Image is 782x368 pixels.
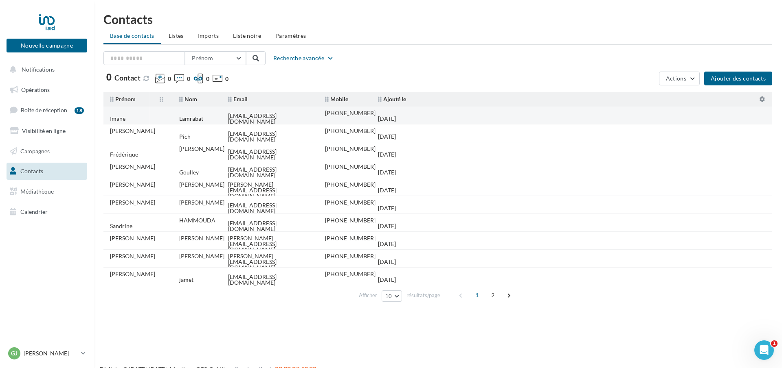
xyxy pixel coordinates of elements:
div: [PHONE_NUMBER] [325,271,376,277]
span: 0 [168,75,171,83]
div: Goulley [179,170,199,175]
img: tab_domain_overview_orange.svg [34,47,40,54]
div: [PERSON_NAME] [110,235,155,241]
button: Notifications [5,61,86,78]
span: Prénom [110,96,136,102]
div: [EMAIL_ADDRESS][DOMAIN_NAME] [228,149,312,160]
span: Listes [169,32,184,39]
div: [PHONE_NUMBER] [325,146,376,152]
div: [PERSON_NAME] [179,200,224,205]
div: [PHONE_NUMBER] [325,235,376,241]
div: [PHONE_NUMBER] [325,110,376,116]
div: [DATE] [378,134,396,139]
div: jamet [179,277,193,283]
span: Paramètres [275,32,306,39]
span: Mobile [325,96,348,102]
a: Visibilité en ligne [5,122,89,139]
img: logo_orange.svg [13,13,20,20]
button: Ajouter des contacts [704,72,772,85]
div: Frédérique [110,152,138,157]
span: Visibilité en ligne [22,127,66,134]
div: Mots-clés [103,48,123,53]
div: [PERSON_NAME] [110,200,155,205]
span: résultats/page [406,292,440,299]
div: [DATE] [378,277,396,283]
span: 10 [385,293,392,299]
div: v 4.0.25 [23,13,40,20]
a: Contacts [5,163,89,180]
button: Prénom [185,51,246,65]
div: [PERSON_NAME] [179,182,224,187]
div: [PERSON_NAME] [179,235,224,241]
div: [EMAIL_ADDRESS][DOMAIN_NAME] [228,113,312,124]
div: Pich [179,134,191,139]
div: [PERSON_NAME] [110,271,155,277]
span: 0 [106,73,112,82]
a: Boîte de réception18 [5,101,89,119]
div: [DATE] [378,259,396,265]
span: Imports [198,32,219,39]
span: Actions [666,75,686,82]
div: [DATE] [378,205,396,211]
span: 1 [470,289,483,302]
div: 18 [75,107,84,114]
div: HAMMOUDA [179,218,215,223]
span: Calendrier [20,208,48,215]
span: Ajouté le [378,96,406,102]
a: Opérations [5,81,89,98]
div: Domaine [43,48,63,53]
iframe: Intercom live chat [754,340,774,360]
div: [PERSON_NAME][EMAIL_ADDRESS][DOMAIN_NAME] [228,235,312,253]
span: Médiathèque [20,188,54,195]
a: Calendrier [5,203,89,220]
div: Lamrabat [179,116,203,122]
span: Opérations [21,86,50,93]
div: [PERSON_NAME] [110,128,155,134]
span: Afficher [359,292,377,299]
button: Nouvelle campagne [7,39,87,52]
div: [PERSON_NAME][EMAIL_ADDRESS][DOMAIN_NAME] [228,182,312,199]
div: [DATE] [378,187,396,193]
img: tab_keywords_by_traffic_grey.svg [94,47,100,54]
span: Liste noire [233,32,261,39]
div: [EMAIL_ADDRESS][DOMAIN_NAME] [228,203,312,214]
span: GJ [11,349,18,357]
span: Boîte de réception [21,107,67,113]
span: Nom [179,96,197,102]
div: [PHONE_NUMBER] [325,218,376,223]
a: Médiathèque [5,183,89,200]
div: [PERSON_NAME] [110,182,155,187]
span: Campagnes [20,147,50,154]
div: [PHONE_NUMBER] [325,182,376,187]
div: [PERSON_NAME] [179,146,224,152]
span: Contact [114,73,141,82]
div: [PERSON_NAME] [110,253,155,259]
button: Actions [659,72,700,85]
a: GJ [PERSON_NAME] [7,346,87,361]
div: [EMAIL_ADDRESS][DOMAIN_NAME] [228,167,312,178]
span: 0 [225,75,228,83]
span: 2 [486,289,499,302]
div: [EMAIL_ADDRESS][DOMAIN_NAME] [228,274,312,285]
div: [DATE] [378,116,396,122]
div: [PERSON_NAME][EMAIL_ADDRESS][DOMAIN_NAME] [228,253,312,270]
span: 0 [206,75,209,83]
div: [PHONE_NUMBER] [325,253,376,259]
span: Prénom [192,54,213,61]
span: 0 [187,75,190,83]
div: Domaine: [DOMAIN_NAME] [21,21,92,28]
div: [PERSON_NAME] [110,164,155,170]
div: [PHONE_NUMBER] [325,164,376,170]
div: Sandrine [110,223,132,229]
a: Campagnes [5,143,89,160]
span: Email [228,96,248,102]
span: Notifications [22,66,55,73]
div: [PHONE_NUMBER] [325,200,376,205]
div: [EMAIL_ADDRESS][DOMAIN_NAME] [228,220,312,232]
h1: Contacts [103,13,772,25]
span: Contacts [20,168,43,174]
p: [PERSON_NAME] [24,349,78,357]
div: [DATE] [378,223,396,229]
button: Recherche avancée [270,53,337,63]
img: website_grey.svg [13,21,20,28]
